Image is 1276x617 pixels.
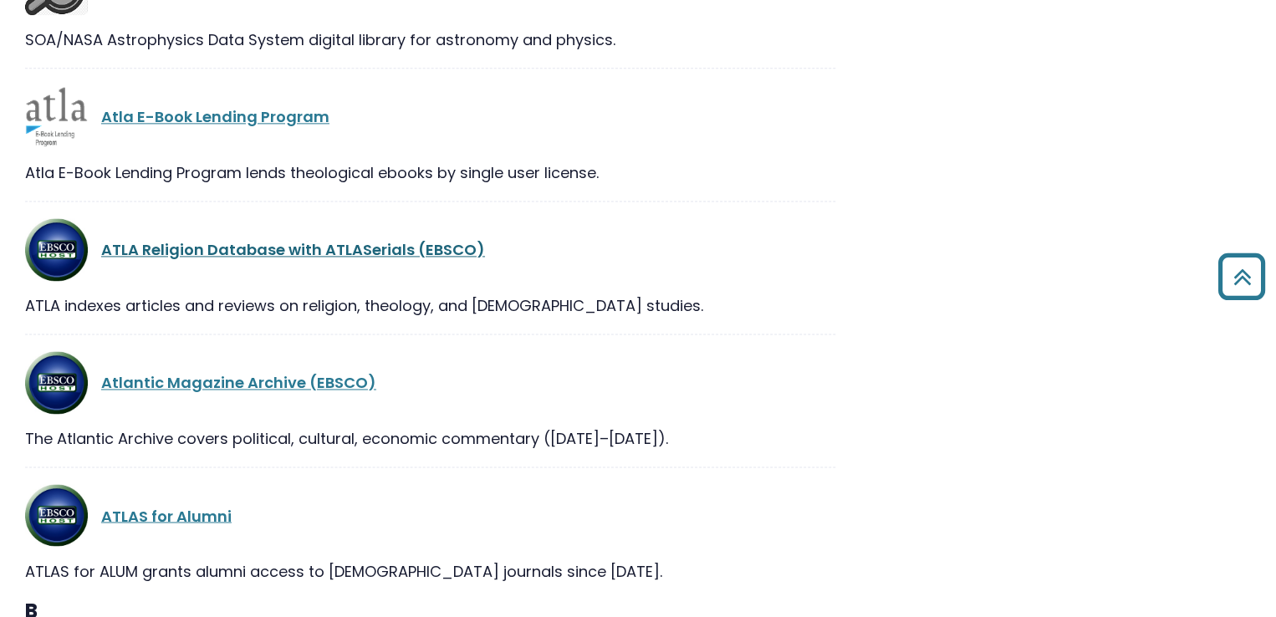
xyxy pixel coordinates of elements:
[25,559,835,582] div: ATLAS for ALUM grants alumni access to [DEMOGRAPHIC_DATA] journals since [DATE].
[25,427,835,450] div: The Atlantic Archive covers political, cultural, economic commentary ([DATE]–[DATE]).
[25,28,835,51] div: SOA/NASA Astrophysics Data System digital library for astronomy and physics.
[1212,261,1272,292] a: Back to Top
[25,294,835,317] div: ATLA indexes articles and reviews on religion, theology, and [DEMOGRAPHIC_DATA] studies.
[25,161,835,184] div: Atla E-Book Lending Program lends theological ebooks by single user license.
[101,372,376,393] a: Atlantic Magazine Archive (EBSCO)
[101,505,232,526] a: ATLAS for Alumni
[101,106,329,127] a: Atla E-Book Lending Program
[101,239,485,260] a: ATLA Religion Database with ATLASerials (EBSCO)
[25,484,88,547] img: ATLA Religion Database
